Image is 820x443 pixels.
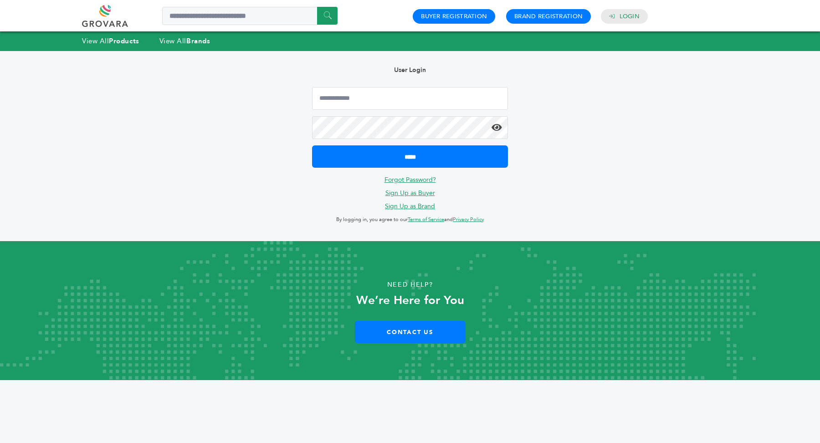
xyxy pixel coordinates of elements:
[384,175,436,184] a: Forgot Password?
[312,87,508,110] input: Email Address
[385,202,435,211] a: Sign Up as Brand
[82,36,139,46] a: View AllProducts
[408,216,444,223] a: Terms of Service
[41,278,779,292] p: Need Help?
[394,66,426,74] b: User Login
[355,321,466,343] a: Contact Us
[356,292,464,309] strong: We’re Here for You
[421,12,487,21] a: Buyer Registration
[162,7,338,25] input: Search a product or brand...
[109,36,139,46] strong: Products
[186,36,210,46] strong: Brands
[514,12,583,21] a: Brand Registration
[453,216,484,223] a: Privacy Policy
[385,189,435,197] a: Sign Up as Buyer
[312,116,508,139] input: Password
[620,12,640,21] a: Login
[312,214,508,225] p: By logging in, you agree to our and
[159,36,210,46] a: View AllBrands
